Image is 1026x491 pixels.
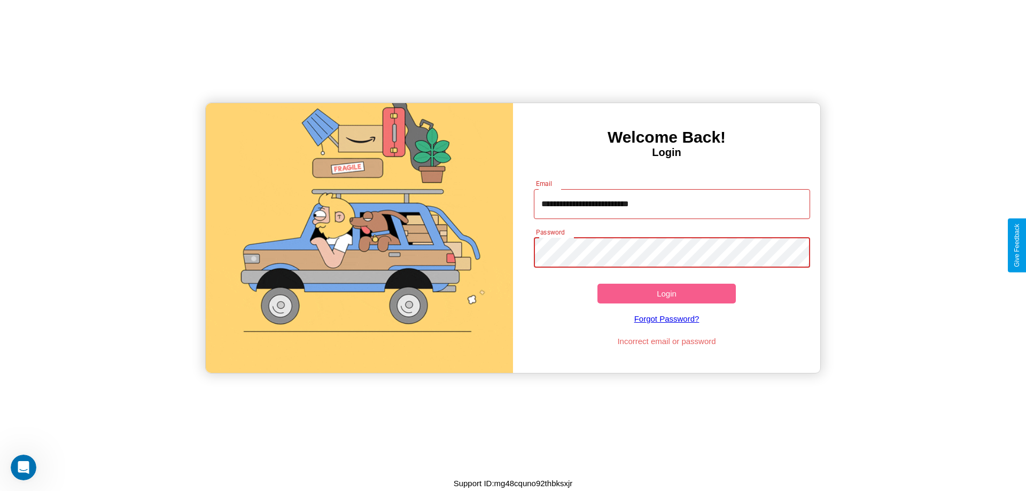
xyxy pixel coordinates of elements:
[536,228,564,237] label: Password
[528,334,805,348] p: Incorrect email or password
[454,476,573,490] p: Support ID: mg48cquno92thbksxjr
[206,103,513,373] img: gif
[513,146,820,159] h4: Login
[1013,224,1021,267] div: Give Feedback
[528,303,805,334] a: Forgot Password?
[11,455,36,480] iframe: Intercom live chat
[513,128,820,146] h3: Welcome Back!
[597,284,736,303] button: Login
[536,179,553,188] label: Email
